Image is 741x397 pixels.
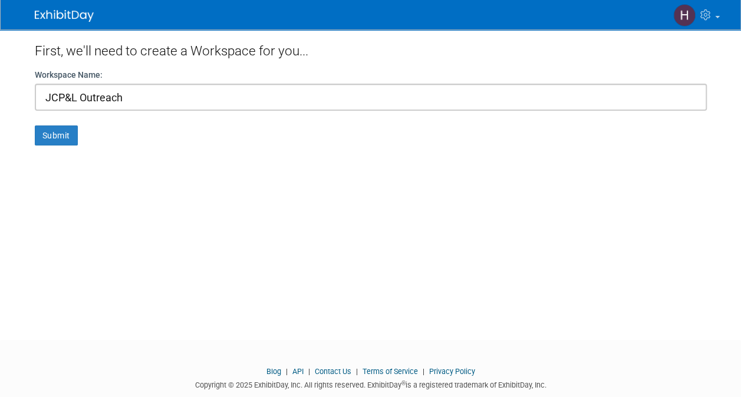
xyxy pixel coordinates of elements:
[429,367,475,376] a: Privacy Policy
[266,367,281,376] a: Blog
[283,367,291,376] span: |
[35,125,78,145] button: Submit
[35,10,94,22] img: ExhibitDay
[353,367,361,376] span: |
[35,84,707,111] input: Name of your organization
[420,367,427,376] span: |
[401,380,406,386] sup: ®
[35,69,103,81] label: Workspace Name:
[292,367,304,376] a: API
[363,367,418,376] a: Terms of Service
[315,367,351,376] a: Contact Us
[673,4,696,27] img: Heather Szymanski
[35,29,707,69] div: First, we'll need to create a Workspace for you...
[305,367,313,376] span: |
